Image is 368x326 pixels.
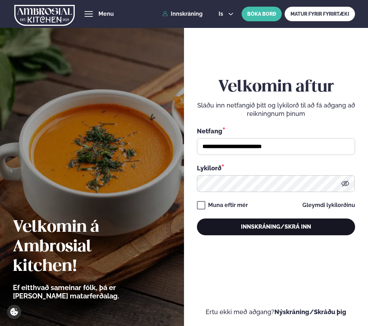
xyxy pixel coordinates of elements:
[197,77,355,97] h2: Velkomin aftur
[242,7,282,21] button: BÓKA BORÐ
[13,218,158,276] h2: Velkomin á Ambrosial kitchen!
[162,11,203,17] a: Innskráning
[274,308,346,316] a: Nýskráning/Skráðu þig
[213,11,239,17] button: is
[285,7,355,21] a: MATUR FYRIR FYRIRTÆKI
[197,308,355,316] p: Ertu ekki með aðgang?
[197,218,355,235] button: Innskráning/Skrá inn
[13,283,158,300] p: Ef eitthvað sameinar fólk, þá er [PERSON_NAME] matarferðalag.
[14,1,75,30] img: logo
[219,11,225,17] span: is
[302,202,355,208] a: Gleymdi lykilorðinu
[197,101,355,118] p: Sláðu inn netfangið þitt og lykilorð til að fá aðgang að reikningnum þínum
[197,126,355,135] div: Netfang
[197,163,355,172] div: Lykilorð
[84,10,93,18] button: hamburger
[7,305,21,319] a: Cookie settings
